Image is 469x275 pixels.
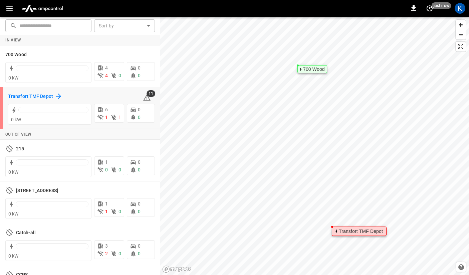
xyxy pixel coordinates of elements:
[11,117,21,122] span: 0 kW
[138,115,141,120] span: 0
[138,251,141,256] span: 0
[105,107,108,112] span: 6
[119,73,121,78] span: 0
[119,251,121,256] span: 0
[432,2,451,9] span: just now
[303,67,325,71] div: 700 Wood
[105,243,108,249] span: 3
[8,211,19,217] span: 0 kW
[138,159,141,165] span: 0
[19,2,66,15] img: ampcontrol.io logo
[8,75,19,81] span: 0 kW
[105,167,108,172] span: 0
[138,73,141,78] span: 0
[160,17,469,275] canvas: Map
[456,30,466,39] button: Zoom out
[119,167,121,172] span: 0
[16,229,36,237] h6: Catch-all
[105,159,108,165] span: 1
[455,3,465,14] div: profile-icon
[138,65,141,71] span: 0
[105,251,108,256] span: 2
[105,73,108,78] span: 4
[339,229,383,233] div: Transfort TMF Depot
[297,65,327,73] div: Map marker
[138,201,141,207] span: 0
[16,187,58,194] h6: 700 Wood Bldg E
[119,209,121,214] span: 0
[8,253,19,259] span: 0 kW
[8,169,19,175] span: 0 kW
[424,3,435,14] button: set refresh interval
[138,107,141,112] span: 0
[16,145,24,153] h6: 215
[5,132,31,137] strong: Out of View
[5,51,27,58] h6: 700 Wood
[138,209,141,214] span: 0
[456,20,466,30] button: Zoom in
[105,65,108,71] span: 4
[119,115,121,120] span: 1
[138,167,141,172] span: 0
[147,90,155,97] span: 11
[5,38,21,42] strong: In View
[105,209,108,214] span: 1
[332,227,387,236] div: Map marker
[105,115,108,120] span: 1
[8,93,53,100] h6: Transfort TMF Depot
[138,243,141,249] span: 0
[105,201,108,207] span: 1
[162,265,192,273] a: Mapbox homepage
